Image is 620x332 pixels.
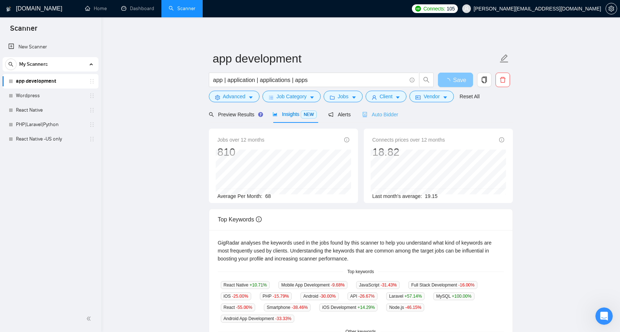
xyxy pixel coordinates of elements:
[6,3,11,15] img: logo
[89,107,95,113] span: holder
[409,91,454,102] button: idcardVendorcaret-down
[453,76,466,85] span: Save
[213,49,498,68] input: Scanner name...
[275,316,291,321] span: -33.33 %
[89,93,95,99] span: holder
[416,95,421,100] span: idcard
[495,73,510,87] button: delete
[380,92,393,100] span: Client
[324,91,363,102] button: folderJobscaret-down
[606,6,617,12] span: setting
[218,145,265,159] div: 810
[260,292,292,300] span: PHP
[372,145,445,159] div: 18.82
[121,5,154,12] a: dashboardDashboard
[438,73,473,87] button: Save
[218,209,504,230] div: Top Keywords
[221,292,251,300] span: iOS
[372,193,422,199] span: Last month's average:
[250,283,267,288] span: +10.71 %
[264,303,311,311] span: Smartphone
[452,294,471,299] span: +100.00 %
[4,23,43,38] span: Scanner
[218,193,262,199] span: Average Per Month:
[460,92,480,100] a: Reset All
[419,73,434,87] button: search
[256,216,262,222] span: info-circle
[85,5,107,12] a: homeHome
[309,95,315,100] span: caret-down
[362,112,367,117] span: robot
[351,95,357,100] span: caret-down
[218,136,265,144] span: Jobs over 12 months
[415,6,421,12] img: upwork-logo.png
[425,193,438,199] span: 19.15
[209,112,214,117] span: search
[366,91,407,102] button: userClientcaret-down
[89,122,95,128] span: holder
[405,305,421,310] span: -46.15 %
[464,6,469,11] span: user
[248,95,253,100] span: caret-down
[372,136,445,144] span: Connects prices over 12 months
[277,92,307,100] span: Job Category
[3,57,98,146] li: My Scanners
[319,303,378,311] span: iOS Development
[386,303,424,311] span: Node.js
[213,76,406,85] input: Search Freelance Jobs...
[372,95,377,100] span: user
[320,294,336,299] span: -30.00 %
[16,117,85,132] a: PHP|Laravel|Python
[458,283,475,288] span: -16.00 %
[5,59,17,70] button: search
[496,77,510,83] span: delete
[221,315,294,323] span: Android App Development
[223,92,245,100] span: Advanced
[232,294,248,299] span: -25.00 %
[362,112,398,117] span: Auto Bidder
[221,303,255,311] span: React
[343,268,378,275] span: Top keywords
[16,132,85,146] a: React Native -US only
[330,95,335,100] span: folder
[380,283,397,288] span: -31.43 %
[328,112,351,117] span: Alerts
[8,40,93,54] a: New Scanner
[358,305,375,310] span: +14.29 %
[477,77,491,83] span: copy
[16,74,85,89] a: app development
[347,292,378,300] span: API
[300,292,338,300] span: Android
[358,294,375,299] span: -26.67 %
[215,95,220,100] span: setting
[273,111,317,117] span: Insights
[447,5,455,13] span: 105
[169,5,195,12] a: searchScanner
[273,294,289,299] span: -15.79 %
[419,77,433,83] span: search
[344,137,349,142] span: info-circle
[5,62,16,67] span: search
[606,6,617,12] a: setting
[262,91,321,102] button: barsJob Categorycaret-down
[477,73,492,87] button: copy
[338,92,349,100] span: Jobs
[265,193,271,199] span: 68
[595,307,613,325] iframe: Intercom live chat
[423,92,439,100] span: Vendor
[331,283,345,288] span: -9.68 %
[328,112,333,117] span: notification
[499,54,509,63] span: edit
[444,78,453,84] span: loading
[395,95,400,100] span: caret-down
[218,239,504,263] div: GigRadar analyses the keywords used in the jobs found by this scanner to help you understand what...
[19,57,48,72] span: My Scanners
[410,78,414,82] span: info-circle
[443,95,448,100] span: caret-down
[405,294,422,299] span: +57.14 %
[86,315,93,322] span: double-left
[236,305,252,310] span: -55.00 %
[89,78,95,84] span: holder
[292,305,308,310] span: -38.46 %
[209,112,261,117] span: Preview Results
